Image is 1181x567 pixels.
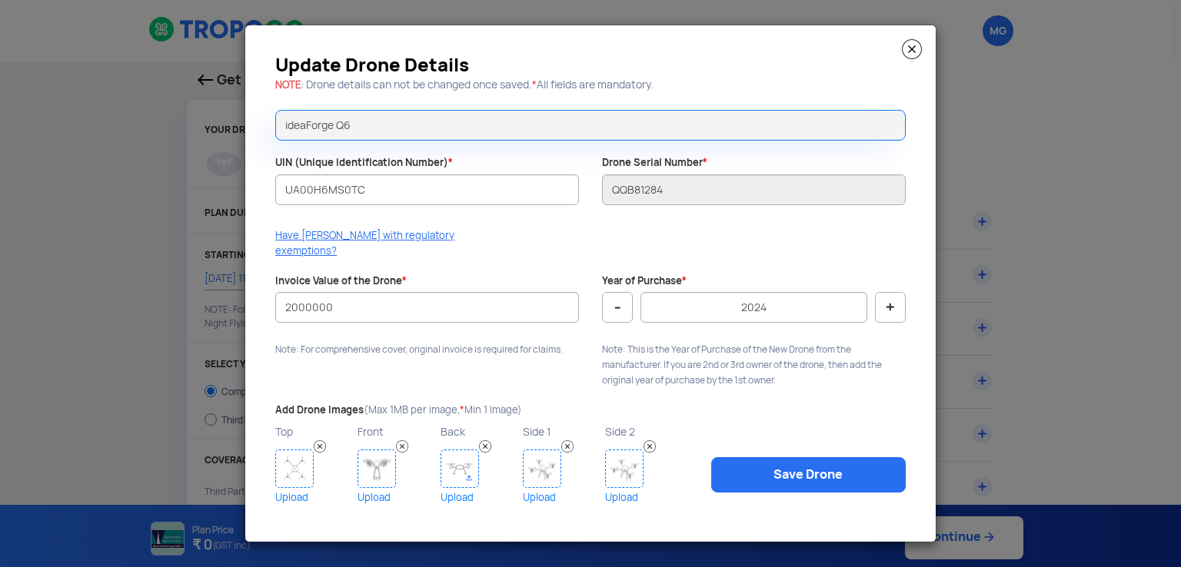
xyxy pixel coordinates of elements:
span: NOTE [275,78,301,91]
label: Add Drone Images [275,403,522,418]
h3: Update Drone Details [275,59,906,71]
a: Upload [523,488,601,507]
img: Drone Image [523,449,561,488]
img: Remove Image [396,440,408,453]
p: Have [PERSON_NAME] with regulatory exemptions? [275,228,469,259]
img: close [902,39,922,59]
a: Upload [441,488,519,507]
label: Drone Serial Number [602,156,707,171]
img: Remove Image [644,440,656,453]
input: Drone Model : Search by name or brand, eg DOPO, Dhaksha [275,110,906,141]
a: Upload [605,488,684,507]
img: Drone Image [275,449,314,488]
p: Front [358,422,436,442]
label: Year of Purchase [602,274,687,289]
h5: : Drone details can not be changed once saved. All fields are mandatory. [275,79,906,91]
label: Invoice Value of the Drone [275,274,407,289]
img: Remove Image [561,440,574,453]
p: Side 1 [523,422,601,442]
img: Drone Image [605,449,644,488]
p: Top [275,422,354,442]
a: Upload [275,488,354,507]
p: Side 2 [605,422,684,442]
a: Save Drone [711,457,906,492]
span: (Max 1MB per image, Min 1 Image) [364,403,522,416]
button: + [875,292,906,323]
p: Note: For comprehensive cover, original invoice is required for claims. [275,342,579,357]
img: Drone Image [358,449,396,488]
p: Back [441,422,519,442]
label: UIN (Unique Identification Number) [275,156,453,171]
img: Remove Image [314,440,326,453]
img: Drone Image [441,449,479,488]
a: Upload [358,488,436,507]
p: Note: This is the Year of Purchase of the New Drone from the manufacturer. If you are 2nd or 3rd ... [602,342,906,388]
img: Remove Image [479,440,491,453]
button: - [602,292,633,323]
